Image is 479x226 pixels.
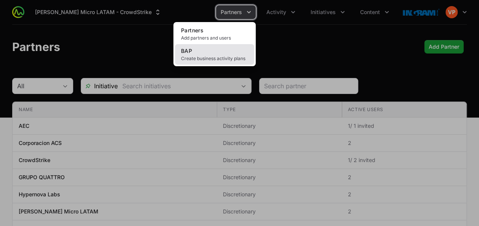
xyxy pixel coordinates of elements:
a: BAPCreate business activity plans [175,44,254,65]
span: Partners [181,27,203,33]
div: Partners menu [216,5,256,19]
a: PartnersAdd partners and users [175,24,254,44]
span: BAP [181,48,192,54]
div: Main navigation [24,5,394,19]
span: Add partners and users [181,35,248,41]
span: Create business activity plans [181,56,248,62]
